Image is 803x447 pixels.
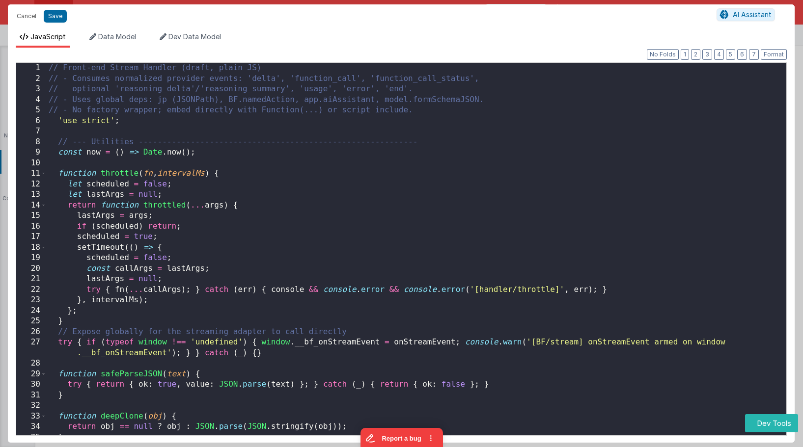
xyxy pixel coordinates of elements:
button: 4 [714,49,724,60]
div: 17 [16,232,47,242]
span: Data Model [98,32,136,41]
div: 11 [16,168,47,179]
div: 15 [16,210,47,221]
button: Dev Tools [745,414,798,432]
div: 12 [16,179,47,190]
div: 24 [16,306,47,316]
div: 9 [16,147,47,158]
button: 3 [702,49,712,60]
button: Cancel [12,9,41,23]
div: 21 [16,274,47,285]
div: 26 [16,327,47,338]
span: Dev Data Model [168,32,221,41]
div: 31 [16,390,47,401]
div: 18 [16,242,47,253]
button: 5 [726,49,735,60]
div: 35 [16,432,47,443]
button: 6 [737,49,747,60]
div: 6 [16,116,47,127]
div: 28 [16,358,47,369]
div: 23 [16,295,47,306]
div: 29 [16,369,47,380]
div: 8 [16,137,47,148]
div: 20 [16,263,47,274]
div: 16 [16,221,47,232]
button: 7 [749,49,759,60]
span: AI Assistant [733,10,772,19]
div: 1 [16,63,47,74]
div: 13 [16,189,47,200]
div: 5 [16,105,47,116]
div: 7 [16,126,47,137]
div: 14 [16,200,47,211]
div: 27 [16,337,47,358]
div: 4 [16,95,47,105]
div: 2 [16,74,47,84]
button: Save [44,10,67,23]
div: 3 [16,84,47,95]
div: 30 [16,379,47,390]
button: AI Assistant [717,8,775,21]
button: No Folds [647,49,679,60]
button: Format [761,49,787,60]
button: 1 [681,49,689,60]
div: 34 [16,421,47,432]
div: 10 [16,158,47,169]
span: JavaScript [30,32,66,41]
div: 32 [16,400,47,411]
div: 33 [16,411,47,422]
div: 19 [16,253,47,263]
div: 25 [16,316,47,327]
button: 2 [691,49,700,60]
div: 22 [16,285,47,295]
